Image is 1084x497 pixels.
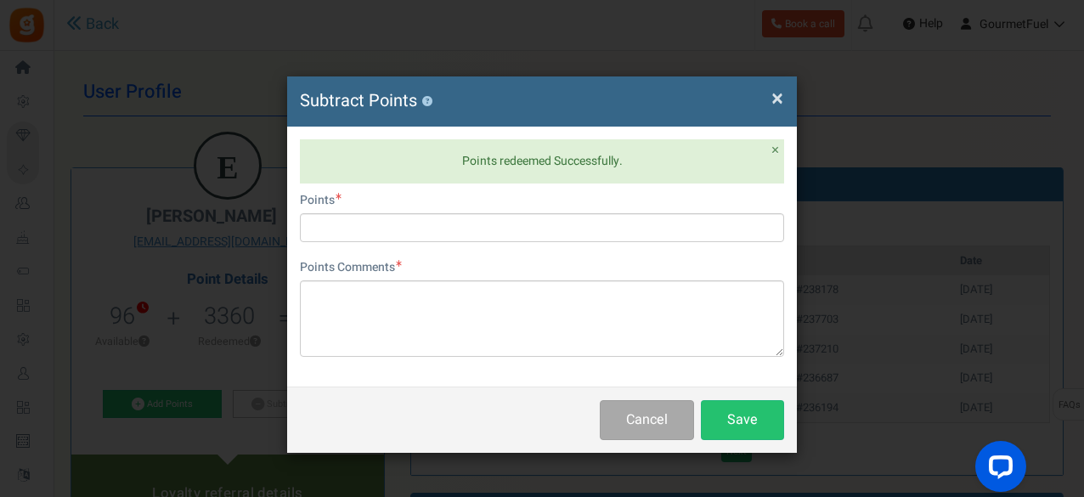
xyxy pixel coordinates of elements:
[701,400,784,440] button: Save
[300,192,342,209] label: Points
[300,259,402,276] label: Points Comments
[771,139,779,161] span: ×
[421,96,432,107] button: ?
[300,89,784,114] h4: Subtract Points
[600,400,694,440] button: Cancel
[771,82,783,115] span: ×
[300,139,784,184] div: Points redeemed Successfully.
